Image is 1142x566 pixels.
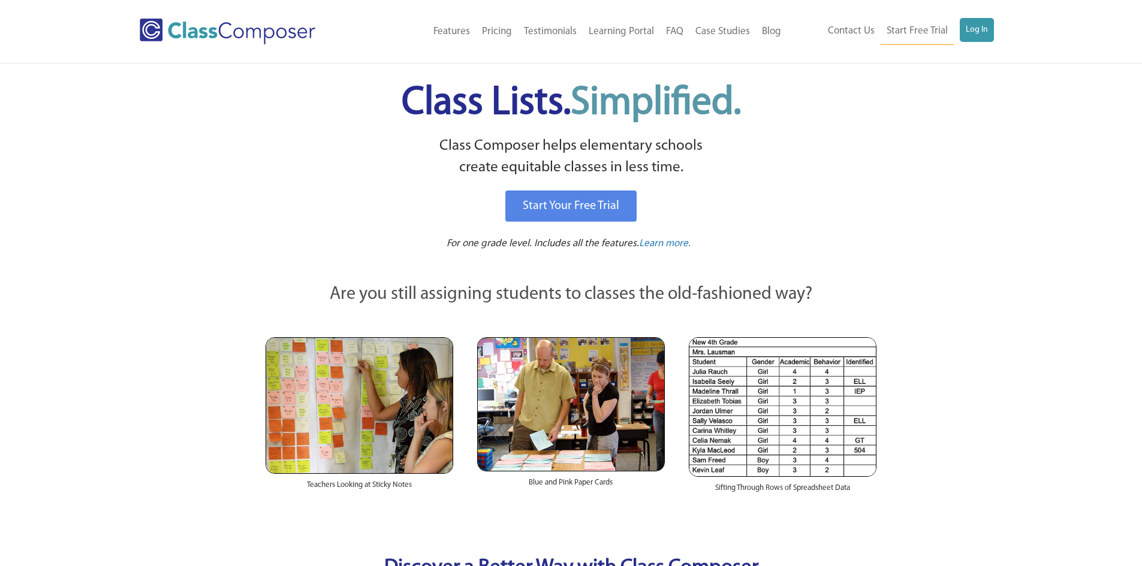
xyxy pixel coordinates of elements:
img: Teachers Looking at Sticky Notes [266,337,453,474]
div: Blue and Pink Paper Cards [477,471,665,500]
a: Testimonials [518,19,583,45]
span: Learn more. [639,238,691,249]
a: Learning Portal [583,19,660,45]
a: Contact Us [822,18,881,44]
img: Class Composer [140,19,315,44]
img: Spreadsheets [689,337,876,477]
a: Features [427,19,476,45]
nav: Header Menu [787,18,994,45]
a: Case Studies [689,19,756,45]
p: Class Composer helps elementary schools create equitable classes in less time. [264,135,879,179]
a: Start Your Free Trial [505,190,637,222]
a: Start Free Trial [881,18,954,45]
span: Simplified. [571,84,741,123]
span: Start Your Free Trial [523,200,619,212]
a: FAQ [660,19,689,45]
span: For one grade level. Includes all the features. [447,238,639,249]
nav: Header Menu [364,19,787,45]
p: Are you still assigning students to classes the old-fashioned way? [266,282,877,308]
div: Sifting Through Rows of Spreadsheet Data [689,477,876,506]
a: Blog [756,19,787,45]
a: Pricing [476,19,518,45]
a: Log In [960,18,994,42]
div: Teachers Looking at Sticky Notes [266,474,453,503]
span: Class Lists. [402,84,741,123]
img: Blue and Pink Paper Cards [477,337,665,471]
a: Learn more. [639,237,691,252]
